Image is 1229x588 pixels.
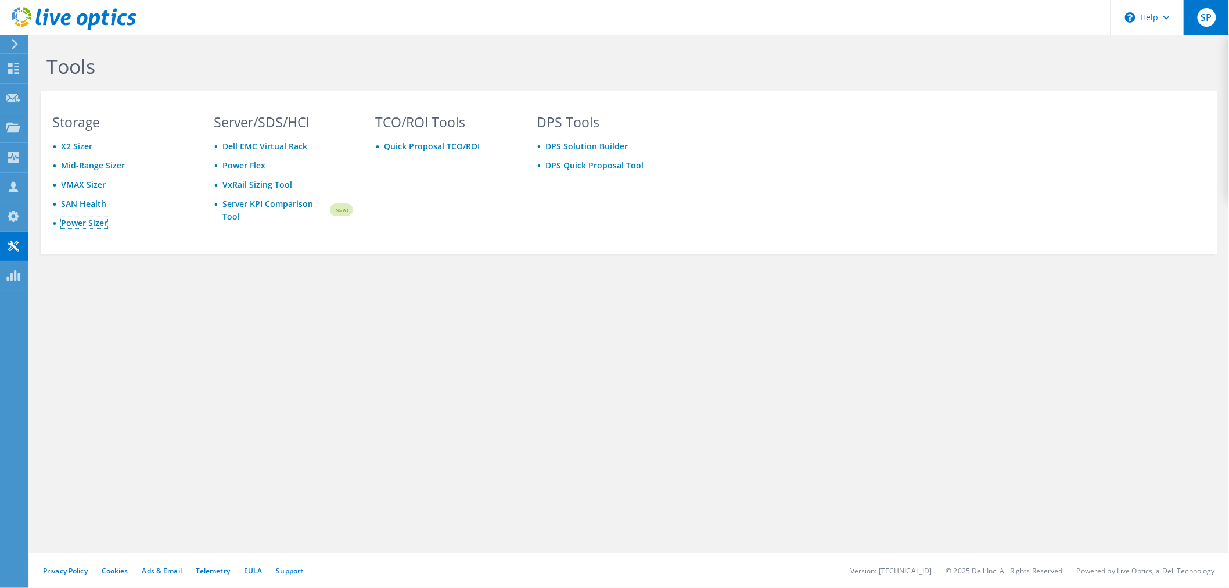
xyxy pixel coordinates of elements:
li: Powered by Live Optics, a Dell Technology [1077,566,1215,576]
a: Telemetry [196,566,230,576]
h3: Storage [52,116,192,128]
span: SP [1198,8,1216,27]
a: VMAX Sizer [61,179,106,190]
li: Version: [TECHNICAL_ID] [850,566,932,576]
a: Cookies [102,566,128,576]
a: Ads & Email [142,566,182,576]
img: new-badge.svg [328,196,353,224]
h1: Tools [46,54,831,78]
a: Privacy Policy [43,566,88,576]
a: DPS Quick Proposal Tool [545,160,644,171]
svg: \n [1125,12,1135,23]
a: SAN Health [61,198,106,209]
a: Quick Proposal TCO/ROI [384,141,480,152]
a: Server KPI Comparison Tool [222,198,328,223]
a: Dell EMC Virtual Rack [222,141,307,152]
a: VxRail Sizing Tool [222,179,292,190]
a: Support [276,566,303,576]
a: Power Flex [222,160,265,171]
h3: Server/SDS/HCI [214,116,353,128]
a: X2 Sizer [61,141,92,152]
h3: DPS Tools [537,116,676,128]
a: Mid-Range Sizer [61,160,125,171]
a: Power Sizer [61,217,107,228]
a: EULA [244,566,262,576]
a: DPS Solution Builder [545,141,628,152]
li: © 2025 Dell Inc. All Rights Reserved [946,566,1063,576]
h3: TCO/ROI Tools [375,116,515,128]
